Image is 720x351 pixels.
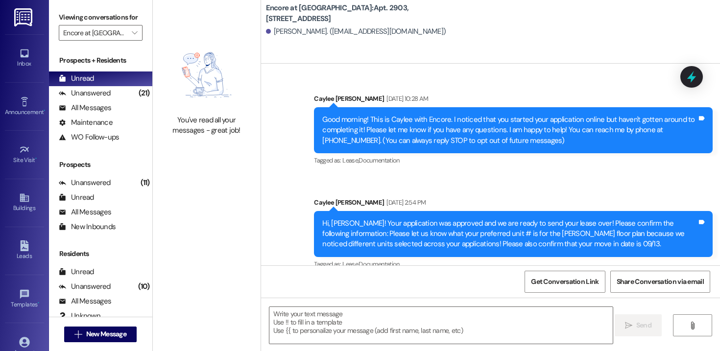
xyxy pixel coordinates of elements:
div: Good morning! This is Caylee with Encore. I noticed that you started your application online but ... [322,115,697,146]
div: Caylee [PERSON_NAME] [314,197,713,211]
label: Viewing conversations for [59,10,143,25]
div: All Messages [59,207,111,217]
i:  [74,330,82,338]
div: All Messages [59,296,111,306]
div: Unanswered [59,88,111,98]
span: Share Conversation via email [617,277,704,287]
div: Tagged as: [314,257,713,271]
div: [DATE] 10:28 AM [384,94,428,104]
button: Get Conversation Link [525,271,605,293]
button: Send [615,314,662,336]
div: Unknown [59,311,100,321]
b: Encore at [GEOGRAPHIC_DATA]: Apt. 2903, [STREET_ADDRESS] [266,3,462,24]
a: Inbox [5,45,44,71]
span: Lease , [342,156,359,164]
a: Buildings [5,189,44,216]
div: [PERSON_NAME]. ([EMAIL_ADDRESS][DOMAIN_NAME]) [266,26,446,37]
span: New Message [86,329,126,339]
div: New Inbounds [59,222,116,232]
span: Documentation [359,260,400,268]
i:  [689,322,696,329]
div: All Messages [59,103,111,113]
img: ResiDesk Logo [14,8,34,26]
span: Lease , [342,260,359,268]
div: (21) [136,86,152,101]
span: • [35,155,37,162]
div: Unread [59,73,94,84]
button: New Message [64,327,137,342]
div: (10) [136,279,152,294]
div: You've read all your messages - great job! [164,115,250,136]
img: empty-state [164,40,250,110]
div: Unread [59,192,94,203]
span: Documentation [359,156,400,164]
div: Unanswered [59,178,111,188]
a: Templates • [5,286,44,312]
div: WO Follow-ups [59,132,119,142]
div: Prospects [49,160,152,170]
input: All communities [63,25,127,41]
div: Hi, [PERSON_NAME]! Your application was approved and we are ready to send your lease over! Please... [322,218,697,250]
div: Unread [59,267,94,277]
div: Unanswered [59,281,111,292]
span: • [38,300,39,306]
div: Prospects + Residents [49,55,152,66]
div: Tagged as: [314,153,713,167]
span: • [44,107,45,114]
div: (11) [138,175,152,190]
a: Leads [5,237,44,264]
a: Site Visit • [5,141,44,168]
i:  [625,322,632,329]
i:  [132,29,137,37]
div: [DATE] 2:54 PM [384,197,426,208]
span: Send [636,320,651,330]
span: Get Conversation Link [531,277,599,287]
button: Share Conversation via email [610,271,710,293]
div: Caylee [PERSON_NAME] [314,94,713,107]
div: Maintenance [59,117,113,128]
div: Residents [49,249,152,259]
